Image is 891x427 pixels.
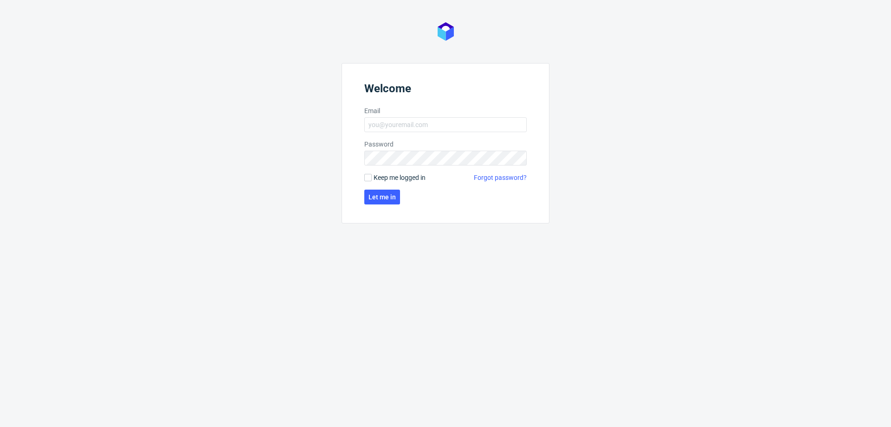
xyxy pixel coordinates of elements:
button: Let me in [364,190,400,204]
label: Password [364,140,527,149]
header: Welcome [364,82,527,99]
input: you@youremail.com [364,117,527,132]
span: Let me in [368,194,396,200]
span: Keep me logged in [374,173,426,182]
a: Forgot password? [474,173,527,182]
label: Email [364,106,527,115]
